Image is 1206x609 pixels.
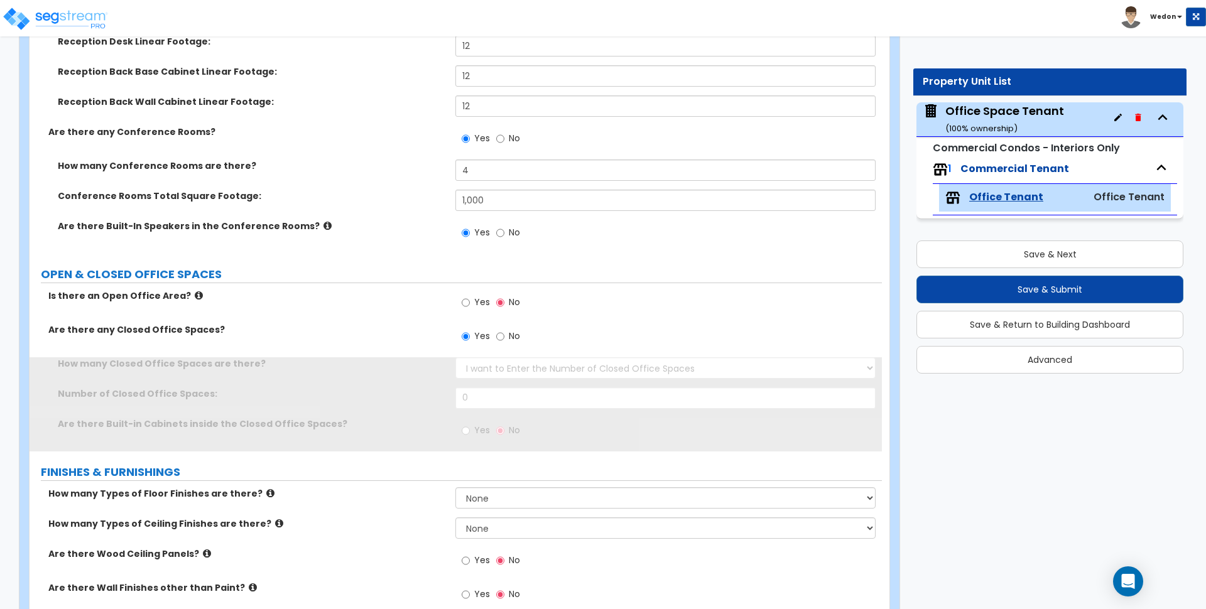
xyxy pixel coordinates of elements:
[48,517,446,530] label: How many Types of Ceiling Finishes are there?
[58,65,446,78] label: Reception Back Base Cabinet Linear Footage:
[923,75,1177,89] div: Property Unit List
[496,588,504,601] input: No
[948,161,952,176] span: 1
[58,357,446,370] label: How many Closed Office Spaces are there?
[58,35,446,48] label: Reception Desk Linear Footage:
[933,162,948,177] img: tenants.png
[48,289,446,302] label: Is there an Open Office Area?
[945,122,1018,134] small: ( 100 % ownership)
[462,588,470,601] input: Yes
[923,103,1064,135] span: Office Space Tenant
[509,554,520,566] span: No
[1094,190,1165,204] span: Office Tenant
[509,424,520,436] span: No
[960,161,1069,176] span: Commercial Tenant
[1120,6,1142,28] img: avatar.png
[58,418,446,430] label: Are there Built-in Cabinets inside the Closed Office Spaces?
[203,549,211,558] i: click for more info!
[58,220,446,232] label: Are there Built-In Speakers in the Conference Rooms?
[474,554,490,566] span: Yes
[509,226,520,239] span: No
[48,487,446,500] label: How many Types of Floor Finishes are there?
[509,296,520,308] span: No
[474,424,490,436] span: Yes
[462,330,470,343] input: Yes
[916,311,1183,338] button: Save & Return to Building Dashboard
[916,240,1183,268] button: Save & Next
[916,276,1183,303] button: Save & Submit
[48,323,446,336] label: Are there any Closed Office Spaces?
[58,190,446,202] label: Conference Rooms Total Square Footage:
[945,103,1064,135] div: Office Space Tenant
[496,296,504,310] input: No
[48,581,446,594] label: Are there Wall Finishes other than Paint?
[496,132,504,146] input: No
[462,296,470,310] input: Yes
[923,103,939,119] img: building.svg
[462,424,470,438] input: Yes
[509,588,520,600] span: No
[474,132,490,144] span: Yes
[945,190,960,205] img: tenants.png
[474,588,490,600] span: Yes
[916,346,1183,374] button: Advanced
[266,488,274,498] i: click for more info!
[496,424,504,438] input: No
[58,387,446,400] label: Number of Closed Office Spaces:
[509,132,520,144] span: No
[474,330,490,342] span: Yes
[496,330,504,343] input: No
[509,330,520,342] span: No
[195,291,203,300] i: click for more info!
[496,226,504,240] input: No
[249,583,257,592] i: click for more info!
[474,226,490,239] span: Yes
[969,190,1043,205] span: Office Tenant
[474,296,490,308] span: Yes
[48,126,446,138] label: Are there any Conference Rooms?
[323,221,332,230] i: click for more info!
[2,6,109,31] img: logo_pro_r.png
[275,519,283,528] i: click for more info!
[462,554,470,568] input: Yes
[1113,566,1143,596] div: Open Intercom Messenger
[58,159,446,172] label: How many Conference Rooms are there?
[462,226,470,240] input: Yes
[462,132,470,146] input: Yes
[58,95,446,108] label: Reception Back Wall Cabinet Linear Footage:
[48,547,446,560] label: Are there Wood Ceiling Panels?
[496,554,504,568] input: No
[41,464,882,480] label: FINISHES & FURNISHINGS
[933,141,1120,155] small: Commercial Condos - Interiors Only
[1150,12,1176,21] b: Wedon
[41,266,882,283] label: OPEN & CLOSED OFFICE SPACES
